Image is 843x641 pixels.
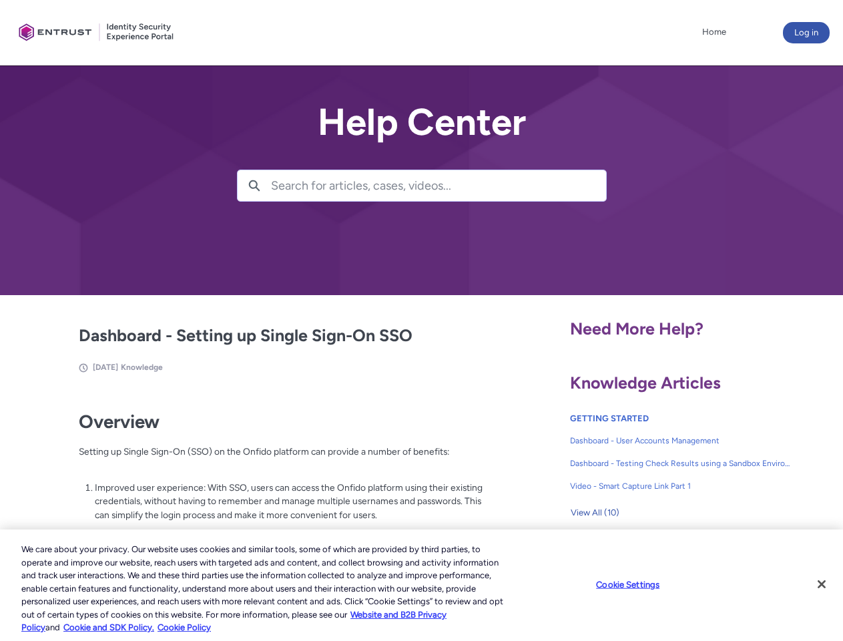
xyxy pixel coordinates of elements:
[570,413,649,423] a: GETTING STARTED
[570,318,704,339] span: Need More Help?
[238,170,271,201] button: Search
[570,452,792,475] a: Dashboard - Testing Check Results using a Sandbox Environment
[21,543,506,634] div: We care about your privacy. Our website uses cookies and similar tools, some of which are provide...
[121,361,163,373] li: Knowledge
[699,22,730,42] a: Home
[586,571,669,598] button: Cookie Settings
[807,570,836,599] button: Close
[79,323,483,349] h2: Dashboard - Setting up Single Sign-On SSO
[570,457,792,469] span: Dashboard - Testing Check Results using a Sandbox Environment
[79,445,483,472] p: Setting up Single Sign-On (SSO) on the Onfido platform can provide a number of benefits:
[158,622,211,632] a: Cookie Policy
[79,411,160,433] strong: Overview
[93,363,118,372] span: [DATE]
[570,373,721,393] span: Knowledge Articles
[570,429,792,452] a: Dashboard - User Accounts Management
[570,475,792,497] a: Video - Smart Capture Link Part 1
[271,170,606,201] input: Search for articles, cases, videos...
[63,622,154,632] a: Cookie and SDK Policy.
[570,435,792,447] span: Dashboard - User Accounts Management
[95,481,483,522] p: Improved user experience: With SSO, users can access the Onfido platform using their existing cre...
[570,480,792,492] span: Video - Smart Capture Link Part 1
[570,502,620,523] button: View All (10)
[571,503,619,523] span: View All (10)
[783,22,830,43] button: Log in
[237,101,607,143] h2: Help Center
